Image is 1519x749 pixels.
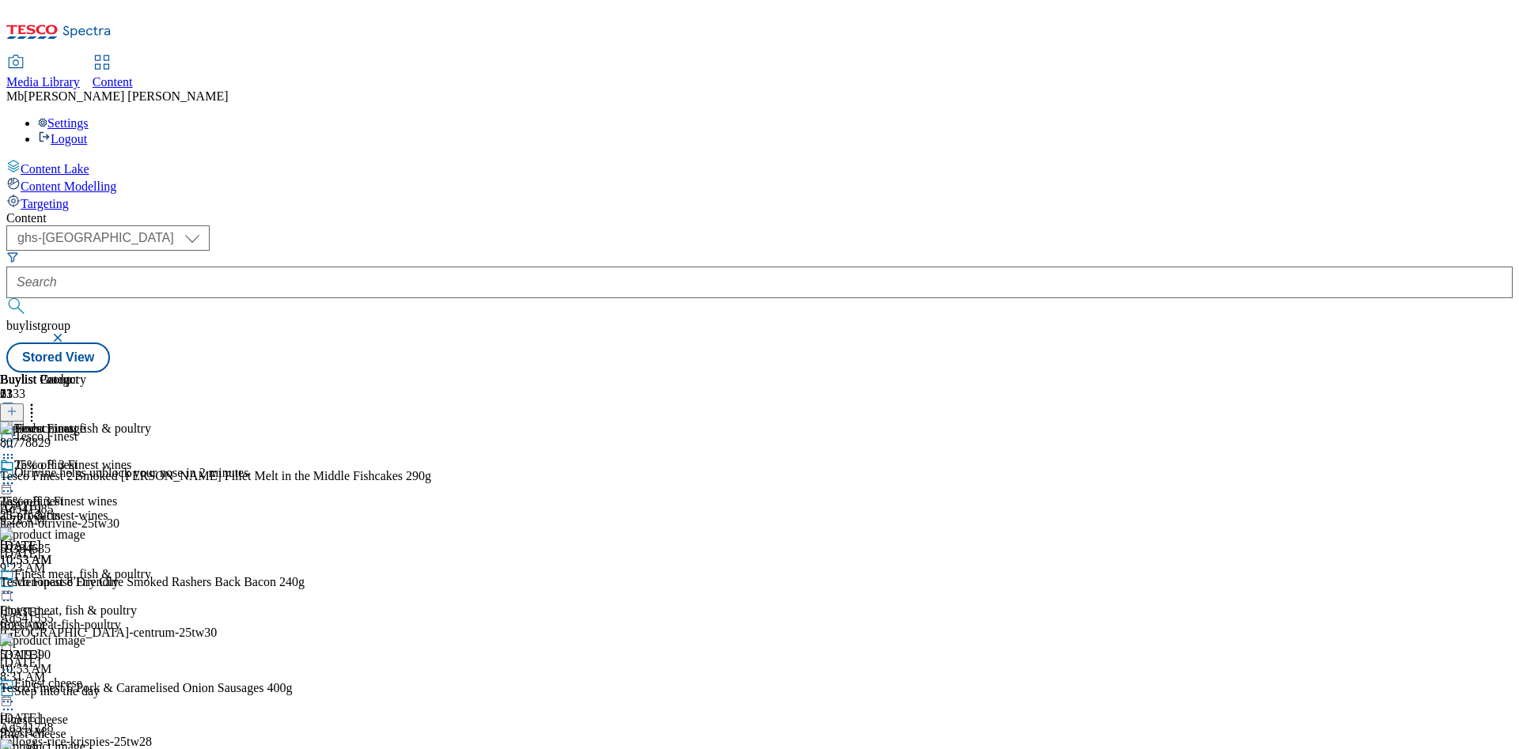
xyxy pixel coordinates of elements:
[6,56,80,89] a: Media Library
[6,194,1513,211] a: Targeting
[24,89,228,103] span: [PERSON_NAME] [PERSON_NAME]
[6,342,110,373] button: Stored View
[6,267,1513,298] input: Search
[6,176,1513,194] a: Content Modelling
[93,56,133,89] a: Content
[6,159,1513,176] a: Content Lake
[21,180,116,193] span: Content Modelling
[38,116,89,130] a: Settings
[6,251,19,263] svg: Search Filters
[6,211,1513,225] div: Content
[93,75,133,89] span: Content
[21,197,69,210] span: Targeting
[21,162,89,176] span: Content Lake
[6,89,24,103] span: Mb
[6,75,80,89] span: Media Library
[38,132,87,146] a: Logout
[6,319,70,332] span: buylistgroup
